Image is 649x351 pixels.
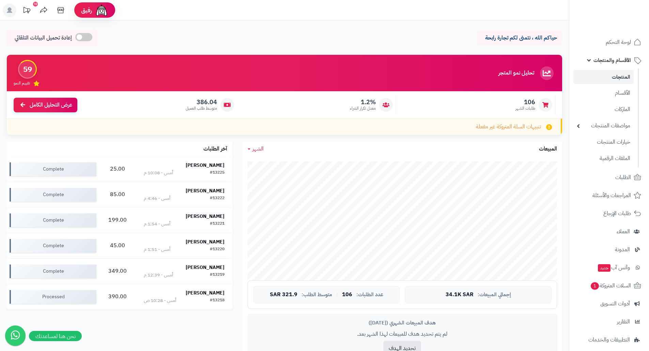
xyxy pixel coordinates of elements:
[33,2,38,6] div: 10
[186,187,225,194] strong: [PERSON_NAME]
[302,292,332,298] span: متوسط الطلب:
[350,98,376,106] span: 1.2%
[252,145,264,153] span: الشهر
[615,173,631,182] span: الطلبات
[356,292,383,298] span: عدد الطلبات:
[99,182,136,207] td: 85.00
[573,118,634,133] a: مواصفات المنتجات
[446,292,474,298] span: 34.1K SAR
[590,281,631,290] span: السلات المتروكة
[14,98,77,112] a: عرض التحليل الكامل
[210,297,225,304] div: #13218
[573,34,645,50] a: لوحة التحكم
[498,70,534,76] h3: تحليل نمو المتجر
[573,86,634,100] a: الأقسام
[573,314,645,330] a: التقارير
[99,157,136,182] td: 25.00
[588,335,630,345] span: التطبيقات والخدمات
[342,292,352,298] span: 106
[10,188,96,202] div: Complete
[186,289,225,297] strong: [PERSON_NAME]
[573,332,645,348] a: التطبيقات والخدمات
[99,259,136,284] td: 349.00
[30,101,72,109] span: عرض التحليل الكامل
[10,239,96,253] div: Complete
[210,246,225,253] div: #13220
[81,6,92,14] span: رفيق
[203,146,227,152] h3: آخر الطلبات
[350,106,376,111] span: معدل تكرار الشراء
[573,151,634,166] a: الملفات الرقمية
[99,284,136,309] td: 390.00
[144,272,173,278] div: أمس - 12:39 م
[15,34,72,42] span: إعادة تحميل البيانات التلقائي
[573,223,645,240] a: العملاء
[603,209,631,218] span: طلبات الإرجاع
[573,169,645,186] a: الطلبات
[591,282,599,290] span: 1
[144,297,176,304] div: أمس - 10:28 ص
[210,221,225,227] div: #13221
[10,213,96,227] div: Complete
[598,264,611,272] span: جديد
[144,246,170,253] div: أمس - 1:51 م
[592,191,631,200] span: المراجعات والأسئلة
[600,299,630,308] span: أدوات التسويق
[14,80,30,86] span: تقييم النمو
[573,259,645,276] a: وآتس آبجديد
[186,162,225,169] strong: [PERSON_NAME]
[144,195,170,202] div: أمس - 4:46 م
[606,37,631,47] span: لوحة التحكم
[617,317,630,326] span: التقارير
[515,106,535,111] span: طلبات الشهر
[478,292,511,298] span: إجمالي المبيعات:
[248,145,264,153] a: الشهر
[476,123,541,131] span: تنبيهات السلة المتروكة غير مفعلة
[617,227,630,236] span: العملاء
[253,319,552,326] div: هدف المبيعات الشهري ([DATE])
[539,146,557,152] h3: المبيعات
[482,34,557,42] p: حياكم الله ، نتمنى لكم تجارة رابحة
[615,245,630,254] span: المدونة
[270,292,297,298] span: 321.9 SAR
[99,208,136,233] td: 199.00
[144,170,173,176] div: أمس - 10:08 م
[99,233,136,258] td: 45.00
[186,213,225,220] strong: [PERSON_NAME]
[144,221,170,227] div: أمس - 1:54 م
[573,205,645,222] a: طلبات الإرجاع
[210,170,225,176] div: #13225
[186,238,225,245] strong: [PERSON_NAME]
[573,296,645,312] a: أدوات التسويق
[186,264,225,271] strong: [PERSON_NAME]
[186,98,217,106] span: 386.04
[210,272,225,278] div: #13219
[573,135,634,149] a: خيارات المنتجات
[573,241,645,258] a: المدونة
[10,162,96,176] div: Complete
[593,55,631,65] span: الأقسام والمنتجات
[210,195,225,202] div: #13222
[573,70,634,84] a: المنتجات
[10,290,96,304] div: Processed
[573,277,645,294] a: السلات المتروكة1
[336,292,338,297] span: |
[186,106,217,111] span: متوسط طلب العميل
[95,3,108,17] img: ai-face.png
[597,263,630,272] span: وآتس آب
[573,102,634,117] a: الماركات
[253,330,552,338] p: لم يتم تحديد هدف للمبيعات لهذا الشهر بعد.
[515,98,535,106] span: 106
[18,3,35,19] a: تحديثات المنصة
[10,265,96,278] div: Complete
[573,187,645,204] a: المراجعات والأسئلة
